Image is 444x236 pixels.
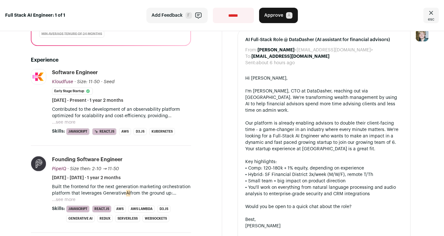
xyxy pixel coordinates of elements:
[52,167,66,171] span: PipeIQ
[246,223,403,229] div: [PERSON_NAME]
[39,31,104,38] div: min average tenure of 24 months
[143,215,169,222] li: WebSockets
[66,205,90,213] li: JavaScript
[265,12,283,19] span: Approve
[246,88,403,114] div: I'm [PERSON_NAME], CTO at DataDasher, reaching out via [GEOGRAPHIC_DATA]. We're transforming weal...
[416,29,429,41] img: 6494470-medium_jpg
[246,75,403,82] div: Hi [PERSON_NAME],
[92,128,117,135] li: React.js
[246,120,403,152] div: Our platform is already enabling advisors to double their client-facing time - a game-changer in ...
[5,12,65,19] strong: Full Stack AI Engineer: 1 of 1
[52,119,75,126] button: ...see more
[146,8,208,23] button: Add Feedback F
[114,205,126,213] li: AWS
[257,60,295,66] dd: about 6 hours ago
[252,54,330,59] b: [EMAIL_ADDRESS][DOMAIN_NAME]
[66,215,95,222] li: Generative AI
[31,56,191,64] h2: Experience
[246,53,252,60] dt: To:
[52,80,73,84] span: Kloudfuse
[134,128,147,135] li: D3.js
[52,156,123,163] div: Founding Software Engineer
[52,184,191,197] p: Built the frontend for the next generation marketing orchestration platform that leverages Genera...
[115,215,140,222] li: Serverless
[246,37,403,43] span: AI Full-Stack Role @ DataDasher (AI assistant for financial advisors)
[258,47,373,53] dd: <[EMAIL_ADDRESS][DOMAIN_NAME]>
[246,184,403,197] div: • You'll work on everything from natural language processing and audio analysis to enterprise-gra...
[246,60,257,66] dt: Sent:
[246,216,403,223] div: Best,
[52,197,75,203] button: ...see more
[52,205,65,212] span: Skills:
[152,12,183,19] span: Add Feedback
[423,8,439,23] a: Close
[428,17,434,22] span: esc
[128,205,155,213] li: AWS Lambda
[149,128,175,135] li: Kubernetes
[246,159,403,165] div: Key highlights:
[74,80,100,84] span: · Size: 11-50
[97,215,113,222] li: Redux
[246,204,403,210] div: Would you be open to a quick chat about the role?
[52,106,191,119] p: Contributed to the development of an observability platform optimized for scalability and cost-ef...
[246,178,403,184] div: • Small team = big impact on product direction
[31,156,46,171] img: 406b4b888297571c979ab5e451639656749b2ec90ac03a3a2ccb2b4bd4229895.jpg
[246,171,403,178] div: • Hybrid: SF Financial District 3x/week (M/W/F), remote T/Th
[157,205,170,213] li: D3.js
[52,175,121,181] span: [DATE] - [DATE] · 1 year 2 months
[31,69,46,84] img: 84c4f65ec4b24bf057050610fb4a028b1f7b0b6c71d8aac33581856f4446a2d2.jpg
[246,47,258,53] dt: From:
[92,205,111,213] li: React.js
[286,12,292,19] span: A
[52,97,123,104] span: [DATE] - Present · 1 year 2 months
[104,80,115,84] span: Seed
[52,88,93,95] li: Early Stage Startup
[67,167,119,171] span: · Size then: 2-10 → 11-50
[119,128,131,135] li: AWS
[52,69,98,76] div: Software Engineer
[258,48,295,52] b: [PERSON_NAME]
[101,79,102,85] span: ·
[126,190,130,197] mark: AI
[259,8,298,23] button: Approve A
[186,12,192,19] span: F
[246,165,403,171] div: • Comp: 120-180k + 1% equity, depending on experience
[52,128,65,135] span: Skills:
[66,128,90,135] li: JavaScript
